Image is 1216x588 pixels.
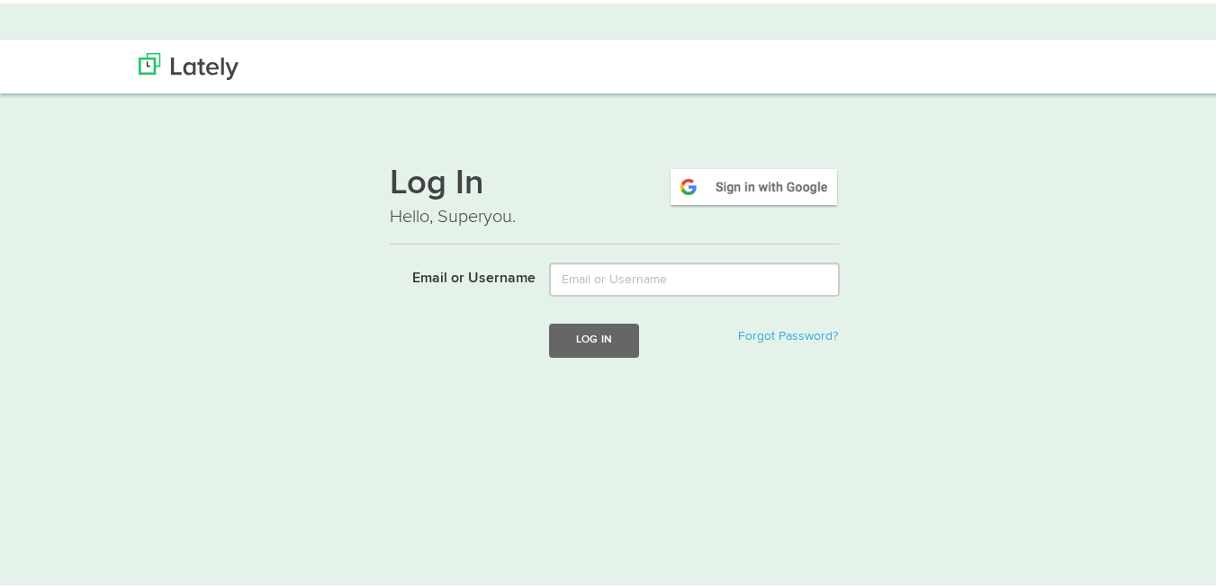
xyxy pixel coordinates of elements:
p: Hello, Superyou. [390,200,840,227]
a: Forgot Password? [738,326,838,339]
button: Log In [549,320,639,353]
img: Lately [139,49,239,76]
input: Email or Username [549,259,840,293]
h1: Log In [390,163,840,200]
label: Email or Username [376,259,536,286]
img: google-signin.png [668,163,840,204]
